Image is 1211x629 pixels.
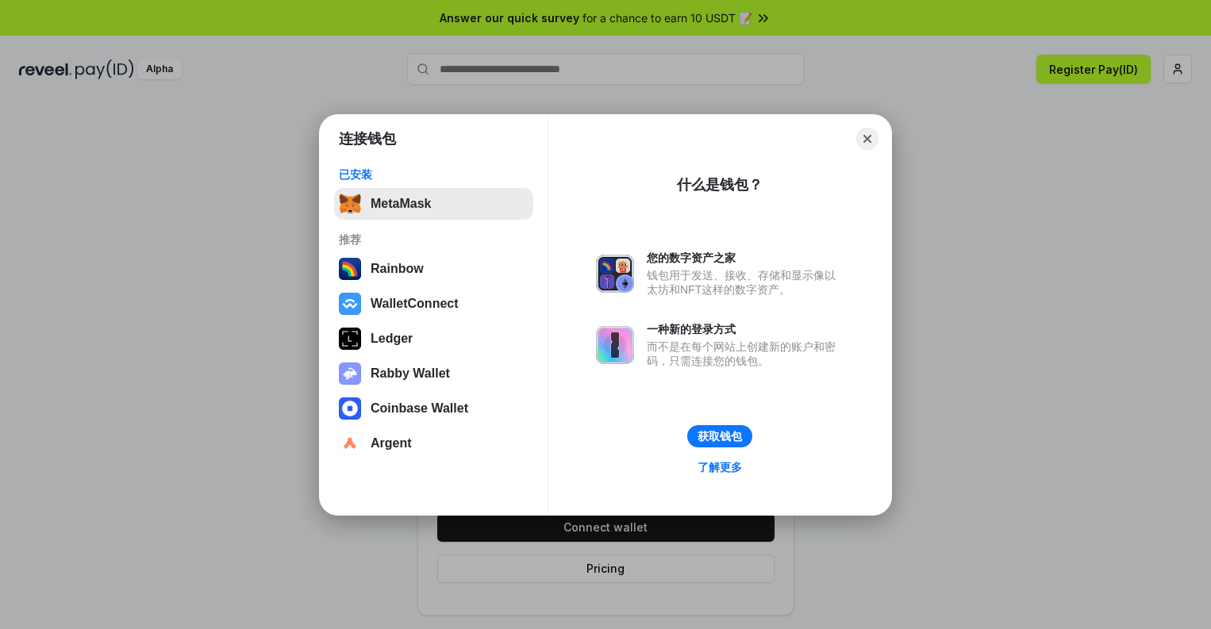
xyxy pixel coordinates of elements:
div: 而不是在每个网站上创建新的账户和密码，只需连接您的钱包。 [647,339,844,368]
div: Argent [371,436,412,451]
img: svg+xml,%3Csvg%20width%3D%22120%22%20height%3D%22120%22%20viewBox%3D%220%200%20120%20120%22%20fil... [339,258,361,280]
div: 您的数字资产之家 [647,251,844,265]
button: Ledger [334,323,533,355]
button: 获取钱包 [687,425,752,447]
div: Rainbow [371,262,424,276]
div: 获取钱包 [698,429,742,443]
button: Argent [334,428,533,459]
a: 了解更多 [688,457,752,478]
img: svg+xml,%3Csvg%20xmlns%3D%22http%3A%2F%2Fwww.w3.org%2F2000%2Fsvg%22%20width%3D%2228%22%20height%3... [339,328,361,350]
div: 一种新的登录方式 [647,322,844,336]
button: Rabby Wallet [334,358,533,389]
img: svg+xml,%3Csvg%20width%3D%2228%22%20height%3D%2228%22%20viewBox%3D%220%200%2028%2028%22%20fill%3D... [339,397,361,420]
button: Rainbow [334,253,533,285]
div: 什么是钱包？ [677,175,763,194]
img: svg+xml,%3Csvg%20fill%3D%22none%22%20height%3D%2233%22%20viewBox%3D%220%200%2035%2033%22%20width%... [339,193,361,215]
img: svg+xml,%3Csvg%20xmlns%3D%22http%3A%2F%2Fwww.w3.org%2F2000%2Fsvg%22%20fill%3D%22none%22%20viewBox... [596,255,634,293]
div: Coinbase Wallet [371,401,468,416]
div: 钱包用于发送、接收、存储和显示像以太坊和NFT这样的数字资产。 [647,268,844,297]
button: Close [856,128,878,150]
img: svg+xml,%3Csvg%20width%3D%2228%22%20height%3D%2228%22%20viewBox%3D%220%200%2028%2028%22%20fill%3D... [339,293,361,315]
div: 推荐 [339,232,529,247]
div: Ledger [371,332,413,346]
img: svg+xml,%3Csvg%20width%3D%2228%22%20height%3D%2228%22%20viewBox%3D%220%200%2028%2028%22%20fill%3D... [339,432,361,454]
div: WalletConnect [371,297,459,311]
img: svg+xml,%3Csvg%20xmlns%3D%22http%3A%2F%2Fwww.w3.org%2F2000%2Fsvg%22%20fill%3D%22none%22%20viewBox... [339,362,361,385]
div: Rabby Wallet [371,366,450,381]
button: WalletConnect [334,288,533,320]
img: svg+xml,%3Csvg%20xmlns%3D%22http%3A%2F%2Fwww.w3.org%2F2000%2Fsvg%22%20fill%3D%22none%22%20viewBox... [596,326,634,364]
div: 已安装 [339,167,529,182]
div: MetaMask [371,197,431,211]
h1: 连接钱包 [339,129,396,148]
button: Coinbase Wallet [334,393,533,424]
div: 了解更多 [698,460,742,474]
button: MetaMask [334,188,533,220]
